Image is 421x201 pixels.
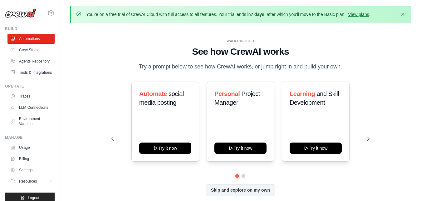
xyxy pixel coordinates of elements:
a: Crew Studio [7,45,55,55]
a: LLM Connections [7,103,55,113]
a: Settings [7,165,55,175]
a: Traces [7,91,55,101]
a: Environment Variables [7,114,55,129]
a: Tools & Integrations [7,68,55,78]
a: Automations [7,34,55,44]
div: Manage [5,135,55,140]
span: Personal [214,90,240,97]
span: Project Manager [214,90,260,106]
h1: See how CrewAI works [111,46,369,57]
a: Agents Repository [7,56,55,66]
button: Try it now [214,143,267,154]
p: You're on a free trial of CrewAI Cloud with full access to all features. Your trial ends in , aft... [86,11,370,18]
button: Try it now [139,143,191,154]
img: Logo [5,8,36,18]
div: Build [5,26,55,31]
a: Usage [7,143,55,153]
span: Logout [28,195,39,200]
div: Operate [5,84,55,89]
button: Try it now [290,143,342,154]
span: Resources [19,179,37,184]
a: View plans [348,12,369,17]
span: Learning [290,90,315,97]
span: social media posting [139,90,184,106]
button: Skip and explore on my own [206,184,275,196]
strong: 7 days [251,12,264,17]
button: Resources [7,176,55,186]
a: Billing [7,154,55,164]
div: WALKTHROUGH [111,39,369,43]
span: and Skill Development [290,90,339,106]
p: Try a prompt below to see how CrewAI works, or jump right in and build your own. [135,62,345,71]
span: Automate [139,90,167,97]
